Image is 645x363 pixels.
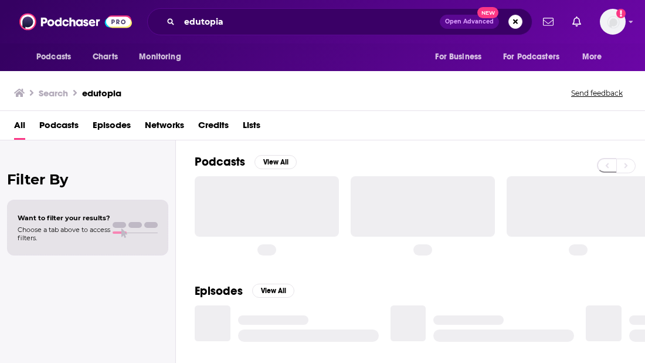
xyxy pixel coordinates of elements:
h2: Episodes [195,284,243,298]
span: Monitoring [139,49,181,65]
button: open menu [131,46,196,68]
h2: Podcasts [195,154,245,169]
a: Credits [198,116,229,140]
img: Podchaser - Follow, Share and Rate Podcasts [19,11,132,33]
button: open menu [574,46,617,68]
span: More [582,49,602,65]
h3: edutopia [82,88,121,99]
button: Send feedback [568,88,626,98]
svg: Add a profile image [616,9,626,18]
a: Show notifications dropdown [538,12,558,32]
span: Charts [93,49,118,65]
a: Podcasts [39,116,79,140]
h2: Filter By [7,171,168,188]
span: Choose a tab above to access filters. [18,226,110,242]
input: Search podcasts, credits, & more... [179,12,440,31]
span: For Business [435,49,481,65]
span: For Podcasters [503,49,559,65]
button: View All [254,155,297,169]
button: open menu [28,46,86,68]
span: New [477,7,498,18]
button: open menu [495,46,576,68]
span: Open Advanced [445,19,494,25]
img: User Profile [600,9,626,35]
a: All [14,116,25,140]
button: open menu [427,46,496,68]
a: Networks [145,116,184,140]
span: Logged in as megcassidy [600,9,626,35]
button: Show profile menu [600,9,626,35]
div: Search podcasts, credits, & more... [147,8,532,35]
h3: Search [39,88,68,99]
a: Show notifications dropdown [568,12,586,32]
span: Podcasts [36,49,71,65]
button: View All [252,284,294,298]
button: Open AdvancedNew [440,15,499,29]
a: Charts [85,46,125,68]
span: Want to filter your results? [18,214,110,222]
a: Lists [243,116,260,140]
a: EpisodesView All [195,284,294,298]
a: PodcastsView All [195,154,297,169]
a: Episodes [93,116,131,140]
